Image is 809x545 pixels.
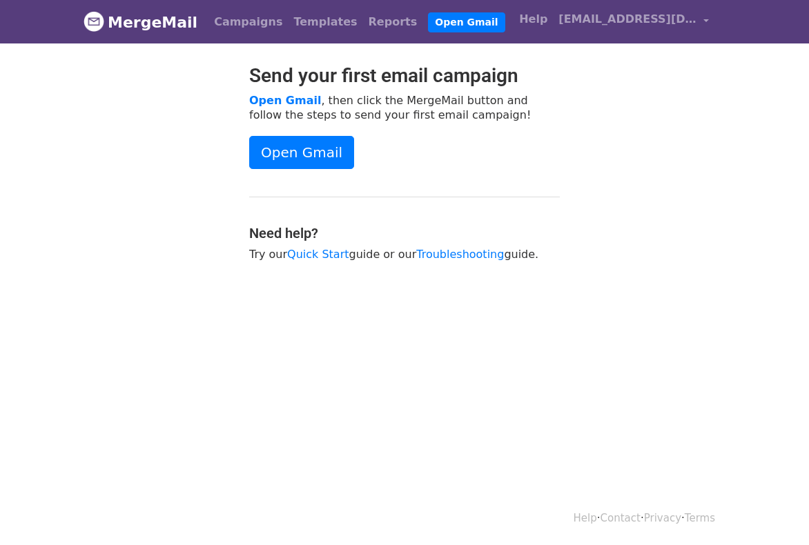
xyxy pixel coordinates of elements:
a: Help [514,6,553,33]
a: Templates [288,8,362,36]
a: Privacy [644,512,681,524]
a: Help [574,512,597,524]
img: MergeMail logo [84,11,104,32]
a: Open Gmail [249,136,354,169]
iframe: Chat Widget [740,479,809,545]
a: [EMAIL_ADDRESS][DOMAIN_NAME] [553,6,714,38]
a: MergeMail [84,8,197,37]
a: Contact [601,512,641,524]
p: Try our guide or our guide. [249,247,560,261]
a: Quick Start [287,248,349,261]
a: Open Gmail [249,94,321,107]
h4: Need help? [249,225,560,241]
span: [EMAIL_ADDRESS][DOMAIN_NAME] [558,11,696,28]
a: Reports [363,8,423,36]
a: Terms [685,512,715,524]
a: Open Gmail [428,12,505,32]
a: Troubleshooting [416,248,504,261]
h2: Send your first email campaign [249,64,560,88]
p: , then click the MergeMail button and follow the steps to send your first email campaign! [249,93,560,122]
a: Campaigns [208,8,288,36]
